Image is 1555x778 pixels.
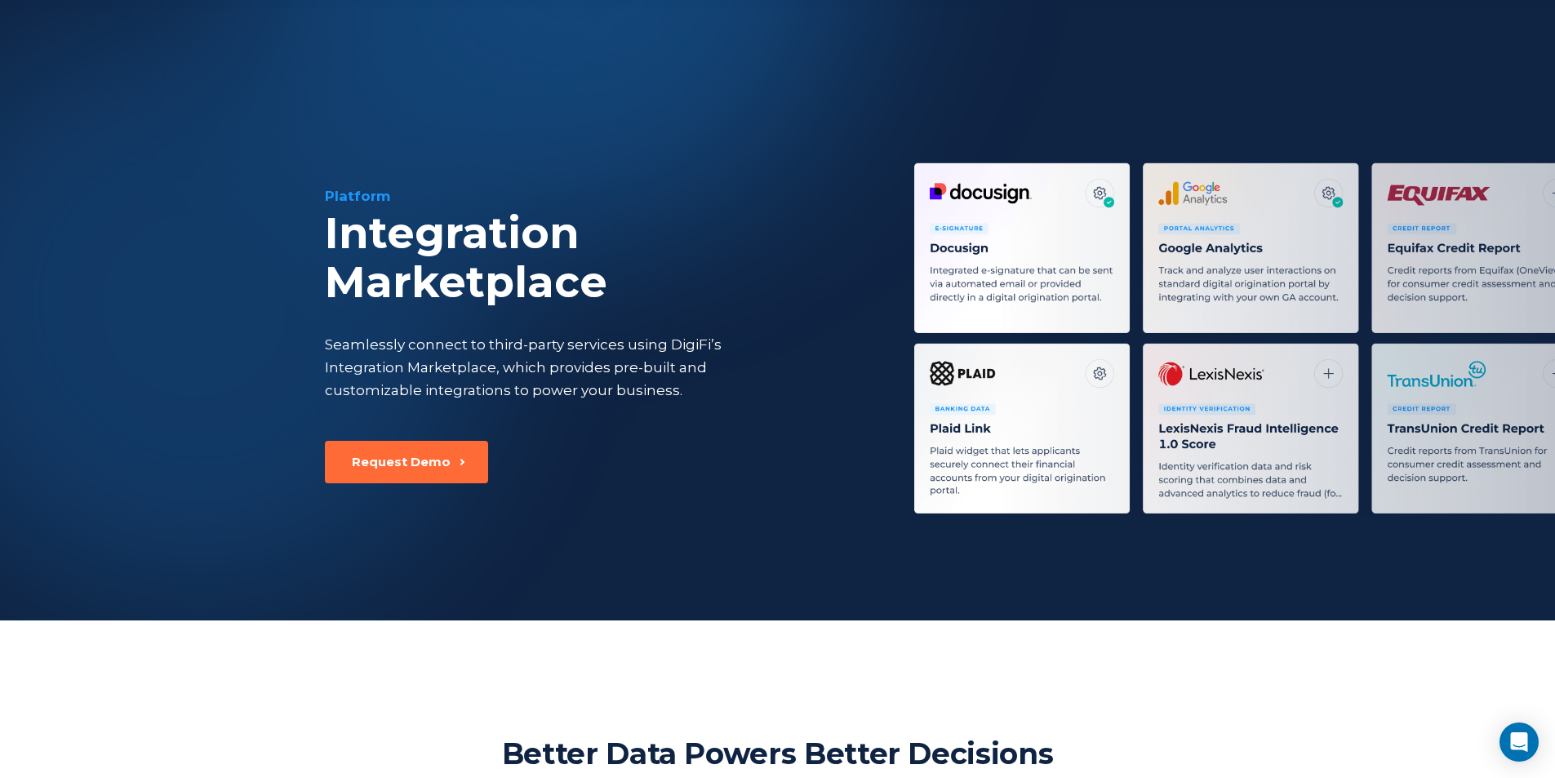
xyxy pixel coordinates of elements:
div: Seamlessly connect to third-party services using DigiFi’s Integration Marketplace, which provides... [325,333,789,402]
h2: Better Data Powers Better Decisions [502,735,1053,772]
button: Request Demo [325,441,488,483]
div: Open Intercom Messenger [1499,722,1539,762]
div: Platform [325,186,873,206]
div: Integration Marketplace [325,209,873,307]
div: Request Demo [352,454,451,470]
